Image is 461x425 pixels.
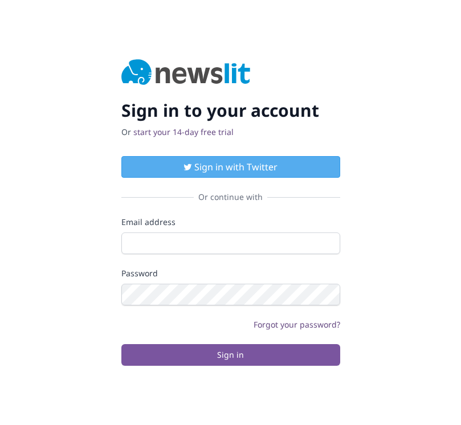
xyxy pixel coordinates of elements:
[133,126,234,137] a: start your 14-day free trial
[121,216,340,228] label: Email address
[194,191,267,203] span: Or continue with
[121,59,251,87] img: Newslit
[121,268,340,279] label: Password
[121,100,340,121] h2: Sign in to your account
[121,344,340,366] button: Sign in
[121,126,340,138] p: Or
[121,156,340,178] button: Sign in with Twitter
[254,319,340,330] a: Forgot your password?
